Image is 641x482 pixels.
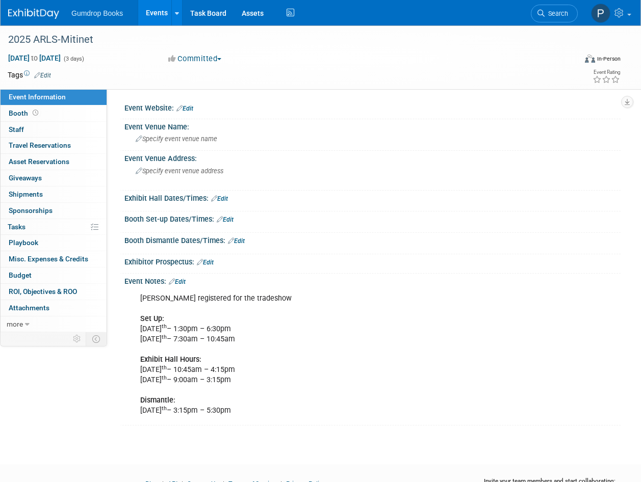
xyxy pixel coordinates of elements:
[136,135,217,143] span: Specify event venue name
[9,157,69,166] span: Asset Reservations
[1,170,107,186] a: Giveaways
[591,4,610,23] img: Pam Fitzgerald
[1,138,107,153] a: Travel Reservations
[124,233,621,246] div: Booth Dismantle Dates/Times:
[124,211,621,225] div: Booth Set-up Dates/Times:
[9,93,66,101] span: Event Information
[124,191,621,204] div: Exhibit Hall Dates/Times:
[9,238,38,247] span: Playbook
[8,53,61,63] span: [DATE] [DATE]
[133,288,522,421] div: [PERSON_NAME] registered for the tradeshow [DATE] – 1:30pm – 6:30pm [DATE] – 7:30am – 10:45am [DA...
[1,186,107,202] a: Shipments
[1,203,107,219] a: Sponsorships
[124,151,621,164] div: Event Venue Address:
[9,141,71,149] span: Travel Reservations
[34,72,51,79] a: Edit
[86,332,107,345] td: Toggle Event Tabs
[140,314,164,323] b: Set Up:
[585,55,595,63] img: Format-Inperson.png
[531,5,578,22] a: Search
[124,119,621,132] div: Event Venue Name:
[68,332,86,345] td: Personalize Event Tab Strip
[1,316,107,332] a: more
[228,237,245,245] a: Edit
[31,109,40,117] span: Booth not reserved yet
[63,56,84,62] span: (3 days)
[162,405,167,412] sup: th
[162,334,167,340] sup: th
[1,105,107,121] a: Booth
[9,287,77,296] span: ROI, Objectives & ROO
[9,304,49,312] span: Attachments
[162,323,167,330] sup: th
[9,174,42,182] span: Giveaways
[30,54,39,62] span: to
[593,70,620,75] div: Event Rating
[8,223,25,231] span: Tasks
[545,10,568,17] span: Search
[9,206,53,215] span: Sponsorships
[9,271,32,279] span: Budget
[1,219,107,235] a: Tasks
[176,105,193,112] a: Edit
[71,9,123,17] span: Gumdrop Books
[140,396,175,405] b: Dismantle:
[9,190,43,198] span: Shipments
[1,251,107,267] a: Misc. Expenses & Credits
[169,278,186,285] a: Edit
[211,195,228,202] a: Edit
[1,300,107,316] a: Attachments
[531,53,621,68] div: Event Format
[124,100,621,114] div: Event Website:
[8,9,59,19] img: ExhibitDay
[1,267,107,283] a: Budget
[1,89,107,105] a: Event Information
[1,284,107,300] a: ROI, Objectives & ROO
[5,31,568,49] div: 2025 ARLS-Mitinet
[165,53,225,64] button: Committed
[1,235,107,251] a: Playbook
[9,125,24,133] span: Staff
[9,109,40,117] span: Booth
[9,255,88,263] span: Misc. Expenses & Credits
[8,70,51,80] td: Tags
[1,154,107,170] a: Asset Reservations
[140,355,201,364] b: Exhibit Hall Hours:
[7,320,23,328] span: more
[162,374,167,381] sup: th
[124,274,621,287] div: Event Notes:
[162,364,167,371] sup: th
[136,167,223,175] span: Specify event venue address
[217,216,234,223] a: Edit
[197,259,214,266] a: Edit
[124,254,621,267] div: Exhibitor Prospectus:
[597,55,621,63] div: In-Person
[1,122,107,138] a: Staff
